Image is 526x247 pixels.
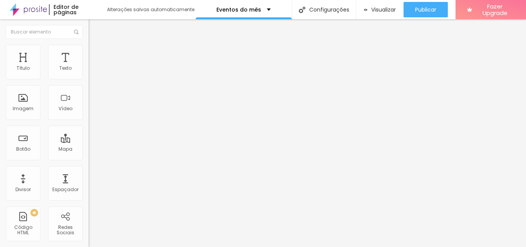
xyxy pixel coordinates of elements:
[52,187,79,192] div: Espaçador
[17,66,30,71] div: Título
[216,7,261,12] p: Eventos do mês
[415,7,436,13] span: Publicar
[8,225,38,236] div: Código HTML
[404,2,448,17] button: Publicar
[49,4,99,15] div: Editor de páginas
[6,25,83,39] input: Buscar elemento
[371,7,396,13] span: Visualizar
[59,106,72,111] div: Vídeo
[16,146,30,152] div: Botão
[59,146,72,152] div: Mapa
[50,225,80,236] div: Redes Sociais
[107,7,196,12] div: Alterações salvas automaticamente
[74,30,79,34] img: Icone
[356,2,404,17] button: Visualizar
[15,187,31,192] div: Divisor
[59,66,72,71] div: Texto
[364,7,367,13] img: view-1.svg
[89,19,526,247] iframe: Editor
[13,106,34,111] div: Imagem
[299,7,305,13] img: Icone
[475,3,514,17] span: Fazer Upgrade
